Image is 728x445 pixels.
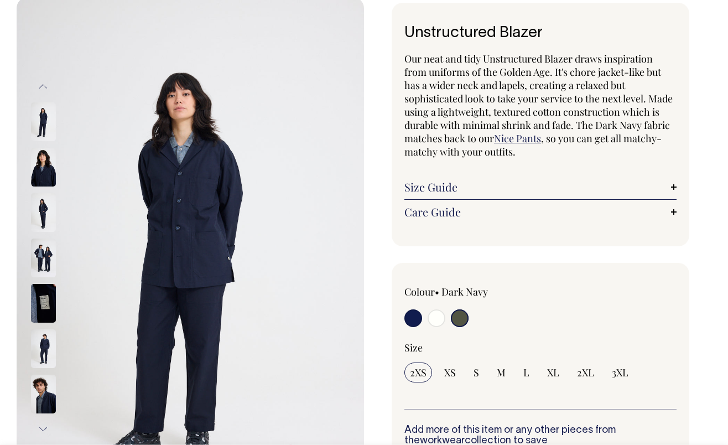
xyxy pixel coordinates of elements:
[547,366,559,379] span: XL
[404,285,513,298] div: Colour
[404,205,677,219] a: Care Guide
[404,363,432,382] input: 2XS
[468,363,485,382] input: S
[404,180,677,194] a: Size Guide
[606,363,634,382] input: 3XL
[31,329,56,368] img: dark-navy
[35,74,51,99] button: Previous
[31,102,56,141] img: dark-navy
[31,239,56,277] img: dark-navy
[404,341,677,354] div: Size
[444,366,456,379] span: XS
[439,363,461,382] input: XS
[497,366,506,379] span: M
[474,366,479,379] span: S
[31,193,56,232] img: dark-navy
[523,366,529,379] span: L
[491,363,511,382] input: M
[404,132,662,158] span: , so you can get all matchy-matchy with your outfits.
[435,285,439,298] span: •
[494,132,541,145] a: Nice Pants
[404,25,677,42] h1: Unstructured Blazer
[31,148,56,187] img: dark-navy
[518,363,535,382] input: L
[31,284,56,323] img: dark-navy
[577,366,594,379] span: 2XL
[571,363,600,382] input: 2XL
[612,366,628,379] span: 3XL
[31,375,56,413] img: dark-navy
[441,285,488,298] label: Dark Navy
[542,363,565,382] input: XL
[404,52,673,145] span: Our neat and tidy Unstructured Blazer draws inspiration from uniforms of the Golden Age. It's cho...
[410,366,427,379] span: 2XS
[35,417,51,442] button: Next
